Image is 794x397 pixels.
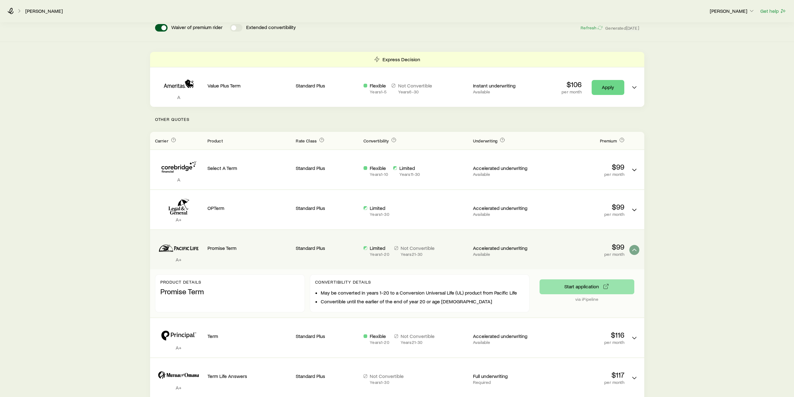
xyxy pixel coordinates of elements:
p: per month [541,252,624,257]
p: A [155,176,202,183]
p: A+ [155,256,202,263]
p: [PERSON_NAME] [710,8,755,14]
p: Flexible [370,165,388,171]
li: Convertible until the earlier of the end of year 20 or age [DEMOGRAPHIC_DATA] [321,298,524,305]
p: Promise Term [160,287,300,296]
p: Standard Plus [296,165,358,171]
button: [PERSON_NAME] [709,7,755,15]
p: Years 1 - 20 [370,252,389,257]
p: via iPipeline [539,297,634,302]
p: per month [541,212,624,217]
p: Years 1 - 10 [370,172,388,177]
p: Years 21 - 30 [401,252,435,257]
p: OPTerm [207,205,291,211]
p: Accelerated underwriting [473,205,536,211]
p: per month [541,172,624,177]
p: Limited [399,165,420,171]
span: Product [207,138,223,143]
p: Available [473,252,536,257]
p: Standard Plus [296,205,358,211]
span: Rate Class [296,138,317,143]
p: Years 11 - 30 [399,172,420,177]
p: Extended convertibility [246,24,296,32]
p: A+ [155,216,202,223]
button: via iPipeline [539,279,634,294]
p: A+ [155,345,202,351]
p: per month [541,340,624,345]
p: Years 1 - 30 [370,212,389,217]
p: Promise Term [207,245,291,251]
p: $116 [541,330,624,339]
p: Full underwriting [473,373,536,379]
p: Years 1 - 5 [370,89,387,94]
span: Carrier [155,138,168,143]
p: Instant underwriting [473,82,536,89]
a: Apply [592,80,624,95]
p: Accelerated underwriting [473,165,536,171]
span: Premium [600,138,616,143]
p: Standard Plus [296,373,358,379]
p: Select A Term [207,165,291,171]
div: Term quotes [150,52,644,107]
p: Limited [370,245,389,251]
p: Years 6 - 30 [398,89,432,94]
p: Not Convertible [398,82,432,89]
p: Limited [370,205,389,211]
p: $99 [541,202,624,211]
p: Convertibility Details [315,280,524,285]
p: Required [473,380,536,385]
p: Flexible [370,333,389,339]
li: May be converted in years 1-20 to a Conversion Universal Life (UL) product from Pacific Life [321,290,524,296]
p: Standard Plus [296,333,358,339]
p: Product details [160,280,300,285]
p: Years 1 - 30 [370,380,404,385]
p: Standard Plus [296,82,358,89]
p: per month [562,89,581,94]
p: $117 [541,370,624,379]
p: Waiver of premium rider [171,24,222,32]
p: $106 [562,80,581,89]
p: $99 [541,162,624,171]
p: Express Decision [382,56,420,62]
p: Not Convertible [401,245,435,251]
p: Other Quotes [150,107,644,132]
p: Term [207,333,291,339]
p: Accelerated underwriting [473,333,536,339]
p: $99 [541,242,624,251]
p: A [155,94,202,100]
span: Convertibility [363,138,389,143]
p: Flexible [370,82,387,89]
p: Value Plus Term [207,82,291,89]
span: Underwriting [473,138,497,143]
p: Available [473,89,536,94]
p: Term Life Answers [207,373,291,379]
span: [DATE] [626,25,639,31]
p: Available [473,172,536,177]
p: Not Convertible [370,373,404,379]
p: Standard Plus [296,245,358,251]
p: per month [541,380,624,385]
p: Available [473,340,536,345]
button: Get help [760,7,787,15]
p: Years 21 - 30 [401,340,435,345]
span: Generated [605,25,639,31]
p: Years 1 - 20 [370,340,389,345]
a: [PERSON_NAME] [25,8,63,14]
p: Not Convertible [401,333,435,339]
button: Refresh [580,25,603,31]
p: Accelerated underwriting [473,245,536,251]
p: Available [473,212,536,217]
p: A+ [155,385,202,391]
